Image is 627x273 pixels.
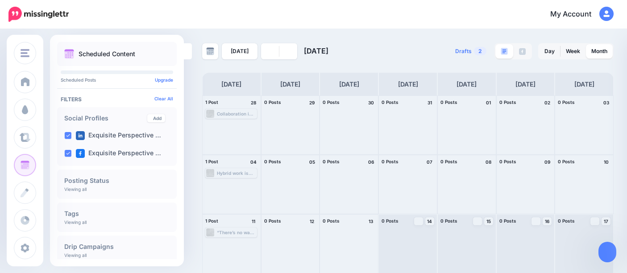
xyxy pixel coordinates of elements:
p: Scheduled Content [79,51,135,57]
p: Viewing all [64,186,87,192]
h4: 09 [543,158,552,166]
a: 16 [543,217,552,225]
span: 17 [604,219,608,223]
a: Month [586,44,613,58]
img: calendar.png [64,49,74,59]
span: 1 Post [205,218,218,223]
span: 0 Posts [382,218,399,223]
h4: Posting Status [64,178,170,184]
span: 0 Posts [382,159,399,164]
h4: 01 [484,99,493,107]
a: [DATE] [222,43,257,59]
span: 0 Posts [440,99,457,105]
a: Add [147,114,165,122]
h4: Social Profiles [64,115,147,121]
a: 14 [425,217,434,225]
h4: Drip Campaigns [64,244,170,250]
h4: [DATE] [515,79,536,90]
h4: 12 [307,217,316,225]
a: Day [539,44,560,58]
span: 0 Posts [264,99,281,105]
span: [DATE] [304,46,328,55]
a: 15 [484,217,493,225]
span: 0 Posts [499,99,516,105]
p: Viewing all [64,252,87,258]
span: 1 Post [205,99,218,105]
a: My Account [541,4,614,25]
h4: 10 [602,158,610,166]
h4: 30 [366,99,375,107]
h4: 02 [543,99,552,107]
div: Hybrid work is here. But is it working? New research from MIT [PERSON_NAME] Management Review sho... [217,170,256,176]
span: Drafts [455,49,472,54]
h4: [DATE] [221,79,241,90]
span: 0 Posts [499,159,516,164]
a: 17 [602,217,610,225]
h4: 07 [425,158,434,166]
h4: 31 [425,99,434,107]
span: 16 [545,219,549,223]
span: 0 Posts [558,99,575,105]
img: linkedin-square.png [76,131,85,140]
label: Exquisite Perspective … [76,131,161,140]
span: 15 [486,219,491,223]
h4: 08 [484,158,493,166]
h4: [DATE] [457,79,477,90]
h4: 13 [366,217,375,225]
h4: 06 [366,158,375,166]
span: 2 [474,47,486,55]
h4: 05 [307,158,316,166]
span: 0 Posts [382,99,399,105]
span: 0 Posts [558,159,575,164]
div: “There’s no way I’d go back to [DEMOGRAPHIC_DATA] office work.” Journalist [PERSON_NAME] shares a... [217,230,256,235]
span: 0 Posts [499,218,516,223]
h4: 28 [249,99,258,107]
img: calendar-grey-darker.png [206,47,214,55]
img: Missinglettr [8,7,69,22]
span: 1 Post [205,159,218,164]
a: Week [561,44,585,58]
p: Viewing all [64,219,87,225]
h4: 04 [249,158,258,166]
img: paragraph-boxed.png [501,48,508,55]
span: 0 Posts [323,99,340,105]
span: 0 Posts [323,218,340,223]
span: 0 Posts [558,218,575,223]
h4: [DATE] [339,79,359,90]
a: Clear All [154,96,173,101]
img: menu.png [21,49,29,57]
span: 0 Posts [264,218,281,223]
h4: 11 [249,217,258,225]
h4: 29 [307,99,316,107]
h4: Filters [61,96,173,103]
img: facebook-grey-square.png [519,48,526,55]
span: 0 Posts [440,218,457,223]
p: Scheduled Posts [61,78,173,82]
h4: [DATE] [280,79,300,90]
h4: [DATE] [398,79,418,90]
h4: 03 [602,99,610,107]
span: 0 Posts [264,159,281,164]
span: 0 Posts [323,159,340,164]
span: 0 Posts [440,159,457,164]
label: Exquisite Perspective … [76,149,161,158]
div: Collaboration is the heartbeat of every great team. Is your hybrid workplace making it easy—or ha... [217,111,256,116]
h4: [DATE] [574,79,594,90]
a: Upgrade [155,77,173,83]
h4: Tags [64,211,170,217]
a: Drafts2 [450,43,492,59]
span: 14 [427,219,432,223]
img: facebook-square.png [76,149,85,158]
